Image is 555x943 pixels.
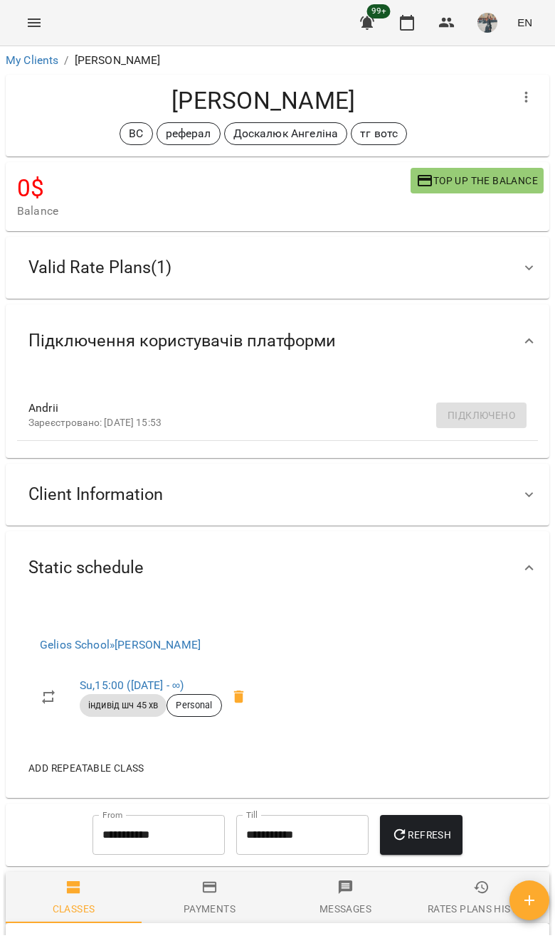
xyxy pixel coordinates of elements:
a: My Clients [6,53,58,67]
span: Balance [17,203,411,220]
button: Menu [17,6,51,40]
p: тг вотс [360,125,398,142]
span: Client Information [28,484,163,506]
button: Refresh [380,815,462,855]
a: Gelios School»[PERSON_NAME] [40,638,201,651]
span: Delete scheduled class Мойсук Надія Su 15:00 of the client Бровко Андрій [222,680,256,714]
span: Personal [167,699,221,712]
div: реферал [157,122,221,145]
button: EN [512,9,538,36]
nav: breadcrumb [6,52,549,69]
a: Su,15:00 ([DATE] - ∞) [80,678,184,692]
li: / [64,52,68,69]
span: Refresh [391,826,451,843]
p: Доскалюк Ангеліна [233,125,339,142]
span: 99+ [367,4,391,18]
div: Доскалюк Ангеліна [224,122,348,145]
span: Add repeatable class [28,760,144,777]
p: ВС [129,125,143,142]
p: Зареєстровано: [DATE] 15:53 [28,416,504,430]
div: Підключення користувачів платформи [6,304,549,378]
div: Static schedule [6,531,549,604]
div: тг вотс [351,122,407,145]
div: ВС [120,122,152,145]
button: Top up the balance [411,168,544,193]
p: реферал [166,125,211,142]
div: Rates Plans History [428,900,535,917]
span: EN [517,15,532,30]
span: Top up the balance [416,172,538,189]
div: Valid Rate Plans(1) [6,237,549,299]
div: Classes [53,900,95,917]
div: Client Information [6,464,549,526]
button: Add repeatable class [23,755,150,781]
span: Підключення користувачів платформи [28,330,336,352]
div: Messages [319,900,371,917]
h4: [PERSON_NAME] [17,86,509,115]
span: Static schedule [28,557,144,579]
span: Andrii [28,400,504,417]
span: Valid Rate Plans ( 1 ) [28,257,171,279]
div: Payments [184,900,236,917]
h4: 0 $ [17,174,411,203]
p: [PERSON_NAME] [75,52,161,69]
span: індивід шч 45 хв [80,699,166,712]
img: 1de154b3173ed78b8959c7a2fc753f2d.jpeg [477,13,497,33]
